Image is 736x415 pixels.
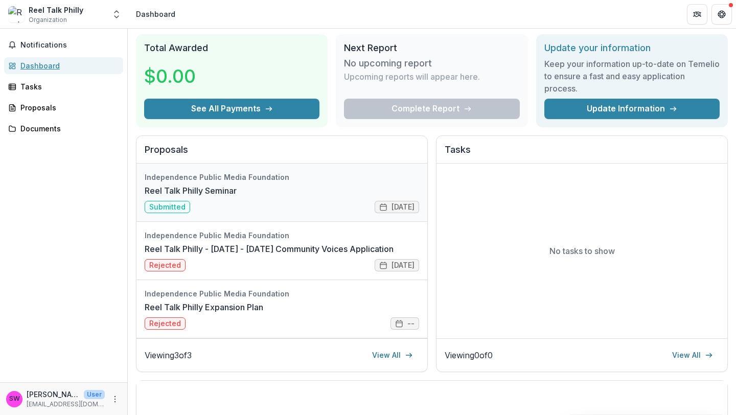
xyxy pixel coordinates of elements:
[145,185,237,197] a: Reel Talk Philly Seminar
[544,99,720,119] a: Update Information
[27,389,80,400] p: [PERSON_NAME]
[20,60,115,71] div: Dashboard
[549,245,615,257] p: No tasks to show
[84,390,105,399] p: User
[145,349,192,361] p: Viewing 3 of 3
[144,99,319,119] button: See All Payments
[145,243,394,255] a: Reel Talk Philly - [DATE] - [DATE] Community Voices Application
[4,57,123,74] a: Dashboard
[4,120,123,137] a: Documents
[145,301,263,313] a: Reel Talk Philly Expansion Plan
[132,7,179,21] nav: breadcrumb
[344,71,480,83] p: Upcoming reports will appear here.
[27,400,105,409] p: [EMAIL_ADDRESS][DOMAIN_NAME]
[20,102,115,113] div: Proposals
[144,62,221,90] h3: $0.00
[8,6,25,22] img: Reel Talk Philly
[544,42,720,54] h2: Update your information
[145,144,419,164] h2: Proposals
[445,144,719,164] h2: Tasks
[20,41,119,50] span: Notifications
[687,4,707,25] button: Partners
[544,58,720,95] h3: Keep your information up-to-date on Temelio to ensure a fast and easy application process.
[4,78,123,95] a: Tasks
[29,5,83,15] div: Reel Talk Philly
[366,347,419,363] a: View All
[666,347,719,363] a: View All
[20,123,115,134] div: Documents
[4,37,123,53] button: Notifications
[109,393,121,405] button: More
[109,4,124,25] button: Open entity switcher
[344,58,432,69] h3: No upcoming report
[20,81,115,92] div: Tasks
[445,349,493,361] p: Viewing 0 of 0
[144,42,319,54] h2: Total Awarded
[136,9,175,19] div: Dashboard
[29,15,67,25] span: Organization
[9,396,20,402] div: Samiyah Wardlaw
[344,42,519,54] h2: Next Report
[4,99,123,116] a: Proposals
[711,4,732,25] button: Get Help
